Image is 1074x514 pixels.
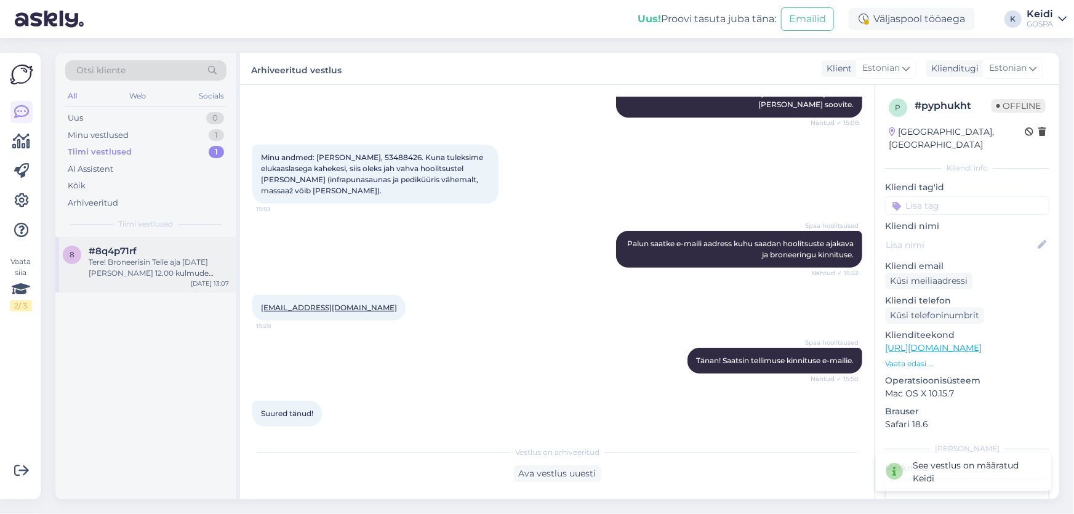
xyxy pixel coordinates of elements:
[68,180,86,192] div: Kõik
[849,8,975,30] div: Väljaspool tööaega
[191,279,229,288] div: [DATE] 13:07
[209,129,224,142] div: 1
[885,418,1049,431] p: Safari 18.6
[638,12,776,26] div: Proovi tasuta juba täna:
[896,103,901,112] span: p
[885,181,1049,194] p: Kliendi tag'id
[811,268,859,278] span: Nähtud ✓ 15:22
[627,239,856,259] span: Palun saatke e-maili aadress kuhu saadan hoolitsuste ajakava ja broneeringu kinnituse.
[885,329,1049,342] p: Klienditeekond
[805,221,859,230] span: Spaa hoolitsused
[885,294,1049,307] p: Kliendi telefon
[256,321,302,331] span: 15:28
[811,118,859,127] span: Nähtud ✓ 15:08
[781,7,834,31] button: Emailid
[119,219,174,230] span: Tiimi vestlused
[913,459,1041,485] div: See vestlus on määratud Keidi
[261,153,485,195] span: Minu andmed: [PERSON_NAME], 53488426. Kuna tuleksime elukaaslasega kahekesi, siis oleks jah vahva...
[886,238,1035,252] input: Lisa nimi
[992,99,1046,113] span: Offline
[989,62,1027,75] span: Estonian
[515,447,599,458] span: Vestlus on arhiveeritud
[206,112,224,124] div: 0
[68,197,118,209] div: Arhiveeritud
[805,338,859,347] span: Spaa hoolitsused
[885,196,1049,215] input: Lisa tag
[256,427,302,436] span: 15:50
[889,126,1025,151] div: [GEOGRAPHIC_DATA], [GEOGRAPHIC_DATA]
[885,405,1049,418] p: Brauser
[68,163,113,175] div: AI Assistent
[885,273,972,289] div: Küsi meiliaadressi
[885,307,984,324] div: Küsi telefoninumbrit
[926,62,979,75] div: Klienditugi
[89,246,137,257] span: #8q4p71rf
[10,300,32,311] div: 2 / 3
[1027,19,1053,29] div: GOSPA
[261,303,397,312] a: [EMAIL_ADDRESS][DOMAIN_NAME]
[70,250,74,259] span: 8
[915,98,992,113] div: # pyphukht
[209,146,224,158] div: 1
[885,374,1049,387] p: Operatsioonisüsteem
[514,465,601,482] div: Ava vestlus uuesti
[885,358,1049,369] p: Vaata edasi ...
[261,409,313,418] span: Suured tänud!
[1004,10,1022,28] div: K
[862,62,900,75] span: Estonian
[68,146,132,158] div: Tiimi vestlused
[822,62,852,75] div: Klient
[638,13,661,25] b: Uus!
[885,443,1049,454] div: [PERSON_NAME]
[10,256,32,311] div: Vaata siia
[696,356,854,365] span: Tänan! Saatsin tellimuse kinnituse e-mailie.
[885,387,1049,400] p: Mac OS X 10.15.7
[811,374,859,383] span: Nähtud ✓ 15:50
[65,88,79,104] div: All
[10,63,33,86] img: Askly Logo
[68,129,129,142] div: Minu vestlused
[1027,9,1053,19] div: Keidi
[251,60,342,77] label: Arhiveeritud vestlus
[196,88,226,104] div: Socials
[68,112,83,124] div: Uus
[1027,9,1067,29] a: KeidiGOSPA
[127,88,149,104] div: Web
[885,220,1049,233] p: Kliendi nimi
[885,163,1049,174] div: Kliendi info
[76,64,126,77] span: Otsi kliente
[89,257,229,279] div: Tere! Broneerisin Teile aja [DATE][PERSON_NAME] 12.00 kulmude korrigeerimiseks.
[256,204,302,214] span: 15:10
[885,342,982,353] a: [URL][DOMAIN_NAME]
[885,260,1049,273] p: Kliendi email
